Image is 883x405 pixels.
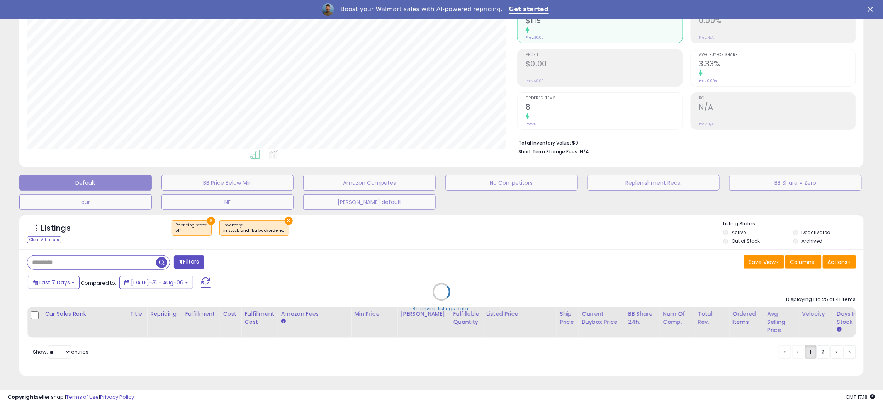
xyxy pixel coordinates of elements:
[8,393,36,401] strong: Copyright
[413,305,470,312] div: Retrieving listings data..
[509,5,549,14] a: Get started
[868,7,876,12] div: Close
[445,175,578,191] button: No Competitors
[161,175,294,191] button: BB Price Below Min
[846,393,875,401] span: 2025-08-14 17:18 GMT
[699,122,714,126] small: Prev: N/A
[66,393,99,401] a: Terms of Use
[526,122,537,126] small: Prev: 0
[19,194,152,210] button: cur
[699,35,714,40] small: Prev: N/A
[699,103,856,113] h2: N/A
[526,16,682,27] h2: $119
[161,194,294,210] button: NF
[100,393,134,401] a: Privacy Policy
[518,138,850,147] li: $0
[526,35,544,40] small: Prev: $0.00
[699,96,856,100] span: ROI
[526,78,544,83] small: Prev: $0.00
[526,103,682,113] h2: 8
[322,3,334,16] img: Profile image for Adrian
[518,148,579,155] b: Short Term Storage Fees:
[303,175,436,191] button: Amazon Competes
[526,96,682,100] span: Ordered Items
[19,175,152,191] button: Default
[699,78,718,83] small: Prev: 0.00%
[699,16,856,27] h2: 0.00%
[580,148,589,155] span: N/A
[699,60,856,70] h2: 3.33%
[303,194,436,210] button: [PERSON_NAME] default
[526,53,682,57] span: Profit
[518,140,571,146] b: Total Inventory Value:
[340,5,503,13] div: Boost your Walmart sales with AI-powered repricing.
[729,175,862,191] button: BB Share = Zero
[526,60,682,70] h2: $0.00
[588,175,720,191] button: Replenishment Recs.
[699,53,856,57] span: Avg. Buybox Share
[8,394,134,401] div: seller snap | |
